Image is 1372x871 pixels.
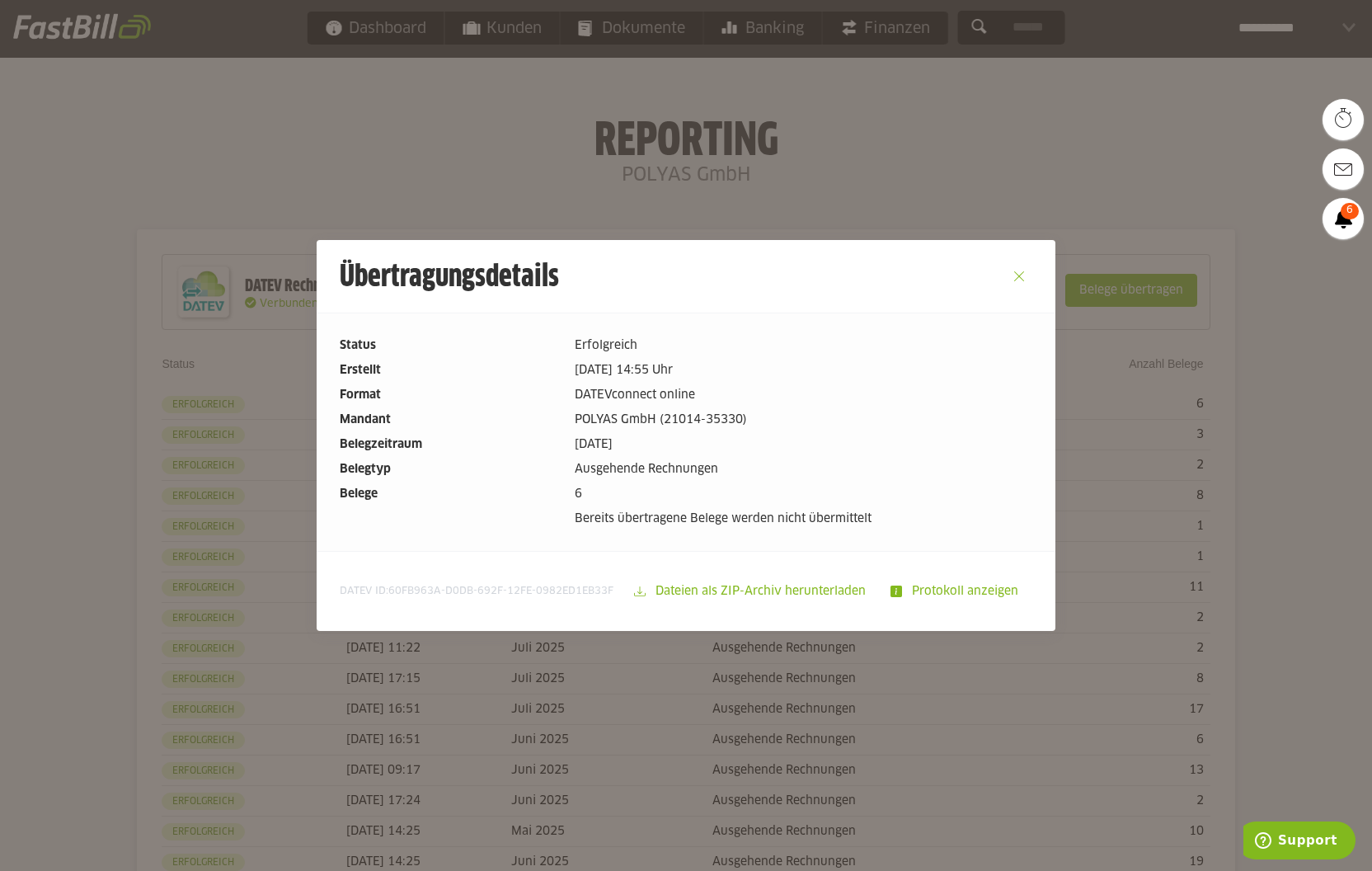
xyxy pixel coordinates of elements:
dd: DATEVconnect online [575,386,1032,404]
dd: [DATE] [575,435,1032,454]
dd: Bereits übertragene Belege werden nicht übermittelt [575,510,1032,528]
dt: Mandant [340,411,561,429]
span: DATEV ID: [340,585,613,598]
dt: Belegzeitraum [340,435,561,454]
sl-button: Protokoll anzeigen [880,575,1032,608]
dt: Format [340,386,561,404]
sl-button: Dateien als ZIP-Archiv herunterladen [623,575,880,608]
span: 60FB963A-D0DB-692F-12FE-0982ED1EB33F [388,586,613,596]
iframe: Öffnet ein Widget, in dem Sie weitere Informationen finden [1243,822,1356,863]
dt: Erstellt [340,361,561,379]
dd: 6 [575,485,1032,503]
span: 6 [1341,203,1359,219]
dt: Status [340,337,561,355]
a: 6 [1323,198,1364,239]
dd: POLYAS GmbH (21014-35330) [575,411,1032,429]
dt: Belege [340,485,561,503]
dt: Belegtyp [340,460,561,478]
dd: Ausgehende Rechnungen [575,460,1032,478]
dd: [DATE] 14:55 Uhr [575,361,1032,379]
dd: Erfolgreich [575,337,1032,355]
